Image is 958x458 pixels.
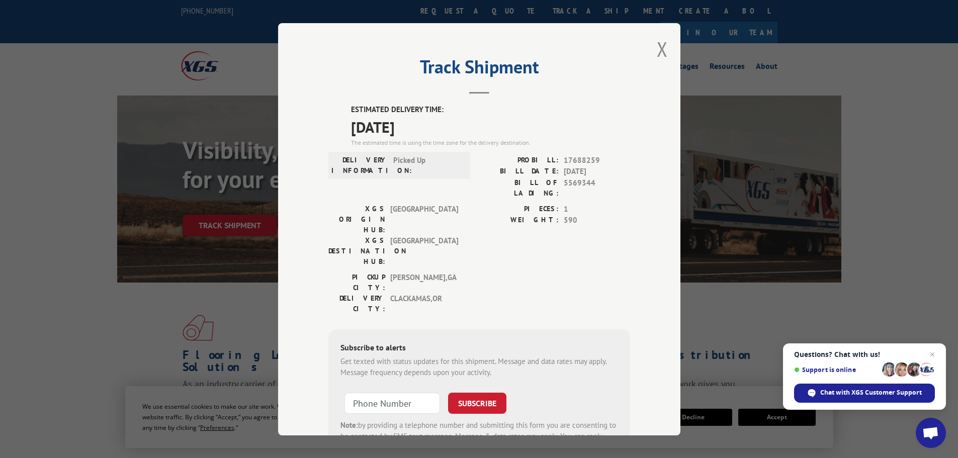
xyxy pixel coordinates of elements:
div: Get texted with status updates for this shipment. Message and data rates may apply. Message frequ... [340,355,618,378]
label: XGS DESTINATION HUB: [328,235,385,266]
input: Phone Number [344,392,440,413]
span: Support is online [794,366,879,374]
label: PICKUP CITY: [328,271,385,293]
span: 17688259 [564,154,630,166]
label: PROBILL: [479,154,559,166]
label: PIECES: [479,203,559,215]
span: [GEOGRAPHIC_DATA] [390,235,458,266]
span: [DATE] [351,115,630,138]
div: by providing a telephone number and submitting this form you are consenting to be contacted by SM... [340,419,618,453]
div: Subscribe to alerts [340,341,618,355]
label: ESTIMATED DELIVERY TIME: [351,104,630,116]
span: [GEOGRAPHIC_DATA] [390,203,458,235]
div: The estimated time is using the time zone for the delivery destination. [351,138,630,147]
span: Questions? Chat with us! [794,350,935,358]
label: BILL DATE: [479,166,559,177]
span: 5569344 [564,177,630,198]
button: Close modal [657,36,668,62]
span: 590 [564,215,630,226]
span: CLACKAMAS , OR [390,293,458,314]
span: [DATE] [564,166,630,177]
label: BILL OF LADING: [479,177,559,198]
span: 1 [564,203,630,215]
span: Close chat [926,348,938,360]
label: DELIVERY INFORMATION: [331,154,388,175]
span: [PERSON_NAME] , GA [390,271,458,293]
span: Picked Up [393,154,461,175]
div: Chat with XGS Customer Support [794,384,935,403]
label: DELIVERY CITY: [328,293,385,314]
label: WEIGHT: [479,215,559,226]
span: Chat with XGS Customer Support [820,388,922,397]
button: SUBSCRIBE [448,392,506,413]
h2: Track Shipment [328,60,630,79]
div: Open chat [916,418,946,448]
strong: Note: [340,420,358,429]
label: XGS ORIGIN HUB: [328,203,385,235]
